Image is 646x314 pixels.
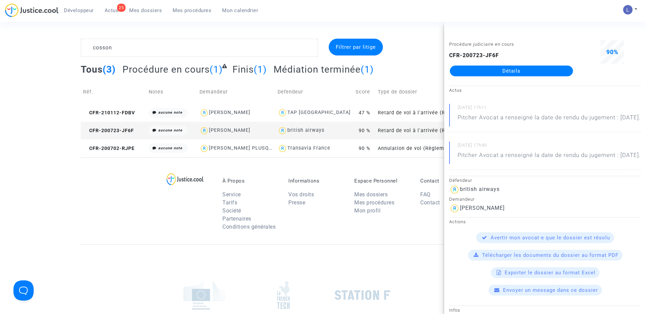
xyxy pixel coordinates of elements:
td: Type de dossier [375,80,454,104]
span: 47 % [359,110,370,116]
td: Annulation de vol (Règlement CE n°261/2004) [375,140,454,157]
i: aucune note [158,146,182,150]
td: Retard de vol à l'arrivée (Règlement CE n°261/2004) [375,122,454,140]
small: Infos [449,308,460,313]
a: Détails [450,66,573,76]
small: [DATE] 17h40 [458,142,641,151]
small: [DATE] 17h11 [458,105,641,113]
a: Presse [288,199,305,206]
span: (1) [254,64,267,75]
span: 90 % [359,146,370,151]
a: Mes dossiers [354,191,388,198]
span: Exporter le dossier au format Excel [505,270,596,276]
small: Procédure judiciaire en cours [449,42,514,47]
div: [PERSON_NAME] [209,127,250,133]
img: icon-user.svg [200,108,209,118]
p: Informations [288,178,344,184]
td: Notes [146,80,197,104]
a: Conditions générales [222,224,276,230]
div: TAP [GEOGRAPHIC_DATA] [287,110,351,115]
small: Actions [449,219,466,224]
div: british airways [287,127,324,133]
img: icon-user.svg [278,144,287,153]
span: Actus [105,7,119,13]
a: 25Actus [99,5,124,15]
img: french_tech.png [277,281,290,309]
a: Tarifs [222,199,237,206]
div: 25 [117,4,125,12]
td: Retard de vol à l'arrivée (Règlement CE n°261/2004) [375,104,454,122]
img: stationf.png [335,290,390,300]
img: AATXAJzI13CaqkJmx-MOQUbNyDE09GJ9dorwRvFSQZdH=s96-c [623,5,633,14]
img: icon-user.svg [449,184,460,195]
span: 90% [606,48,618,55]
div: [PERSON_NAME] [460,205,505,211]
a: Développeur [59,5,99,15]
iframe: Help Scout Beacon - Open [13,280,34,301]
small: Défendeur [449,178,472,183]
a: Mon profil [354,207,381,214]
img: icon-user.svg [200,144,209,153]
span: CFR-200702-RJPE [83,146,135,151]
a: Mon calendrier [217,5,263,15]
img: icon-user.svg [449,203,460,214]
span: Envoyer un message dans ce dossier [503,287,598,293]
a: FAQ [420,191,431,198]
a: Mes procédures [354,199,394,206]
span: Télécharger les documents du dossier au format PDF [482,252,618,258]
div: Transavia France [287,145,330,151]
td: Demandeur [197,80,275,104]
img: icon-user.svg [278,108,287,118]
a: Mes dossiers [124,5,167,15]
a: Vos droits [288,191,314,198]
p: Pitcher Avocat a renseigné la date de rendu du jugement : [DATE]. [458,151,641,163]
span: Médiation terminée [274,64,361,75]
span: Avertir mon avocat·e que le dossier est résolu [491,235,610,241]
p: Contact [420,178,476,184]
span: (1) [361,64,374,75]
a: Mes procédures [167,5,217,15]
img: jc-logo.svg [5,3,59,17]
img: logo-lg.svg [167,173,204,185]
img: icon-user.svg [200,126,209,135]
td: Score [353,80,375,104]
div: [PERSON_NAME] [209,110,250,115]
small: Demandeur [449,197,475,202]
span: (3) [103,64,116,75]
a: Contact [420,199,440,206]
div: [PERSON_NAME] PLUSQUELET [209,145,285,151]
span: Mes procédures [173,7,211,13]
p: Pitcher Avocat a renseigné la date de rendu du jugement : [DATE]. [458,113,641,125]
p: À Propos [222,178,278,184]
i: aucune note [158,128,182,132]
a: Service [222,191,241,198]
span: Filtrer par litige [336,44,376,50]
span: CFR-210112-FDBV [83,110,135,116]
td: Defendeur [275,80,353,104]
span: Tous [81,64,103,75]
span: Procédure en cours [122,64,210,75]
p: Espace Personnel [354,178,410,184]
a: Partenaires [222,215,251,222]
small: Actus [449,88,462,93]
td: Réf. [81,80,146,104]
span: Mon calendrier [222,7,258,13]
span: CFR-200723-JF6F [83,128,134,133]
a: Société [222,207,241,214]
img: europe_commision.png [183,280,225,310]
div: british airways [460,186,500,192]
span: Mes dossiers [129,7,162,13]
span: (1) [210,64,223,75]
span: Finis [232,64,254,75]
img: icon-user.svg [278,126,287,135]
b: CFR-200723-JF6F [449,52,499,58]
i: aucune note [158,110,182,115]
span: 90 % [359,128,370,133]
span: Développeur [64,7,94,13]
